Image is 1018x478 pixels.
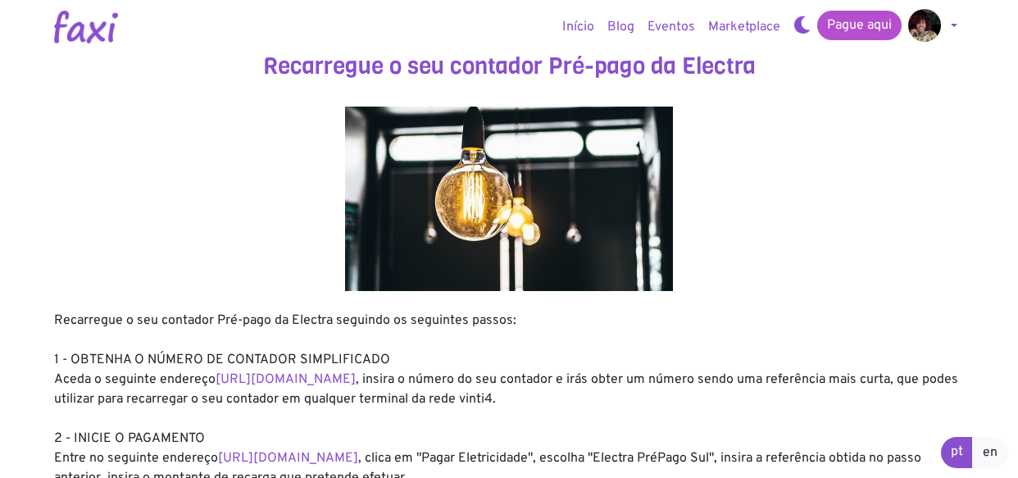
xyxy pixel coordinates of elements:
h3: Recarregue o seu contador Pré-pago da Electra [54,52,964,80]
a: Eventos [641,11,702,43]
a: pt [941,437,973,468]
img: Logotipo Faxi Online [54,11,118,43]
a: en [972,437,1008,468]
a: Pague aqui [817,11,902,40]
a: [URL][DOMAIN_NAME] [218,450,358,467]
a: [URL][DOMAIN_NAME] [216,371,356,388]
img: energy.jpg [345,107,673,291]
a: Blog [601,11,641,43]
a: Marketplace [702,11,787,43]
a: Início [556,11,601,43]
